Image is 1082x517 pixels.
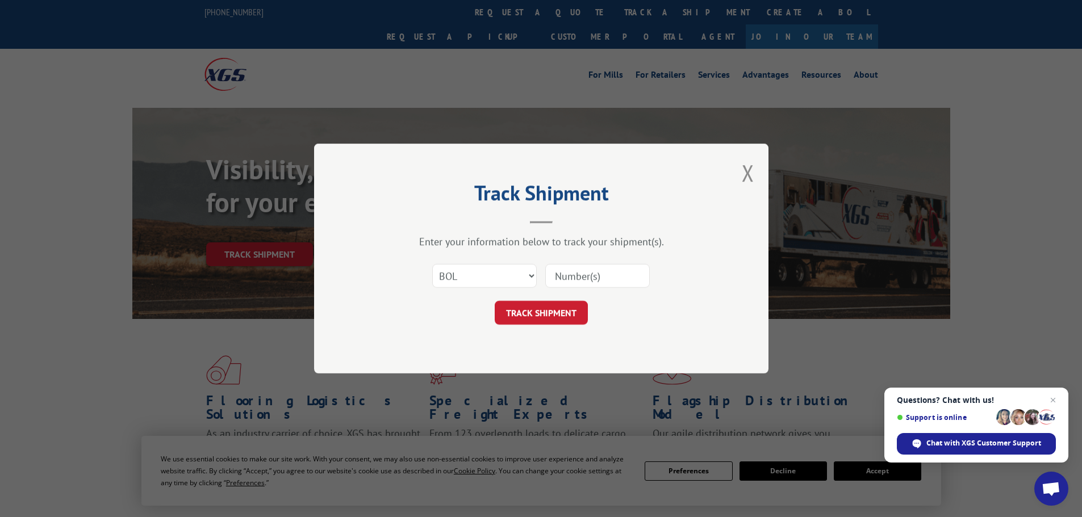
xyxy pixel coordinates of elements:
[897,396,1056,405] span: Questions? Chat with us!
[371,185,712,207] h2: Track Shipment
[742,158,754,188] button: Close modal
[897,413,992,422] span: Support is online
[897,433,1056,455] div: Chat with XGS Customer Support
[371,235,712,248] div: Enter your information below to track your shipment(s).
[926,438,1041,448] span: Chat with XGS Customer Support
[495,301,588,325] button: TRACK SHIPMENT
[545,264,650,288] input: Number(s)
[1034,472,1068,506] div: Open chat
[1046,393,1060,407] span: Close chat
